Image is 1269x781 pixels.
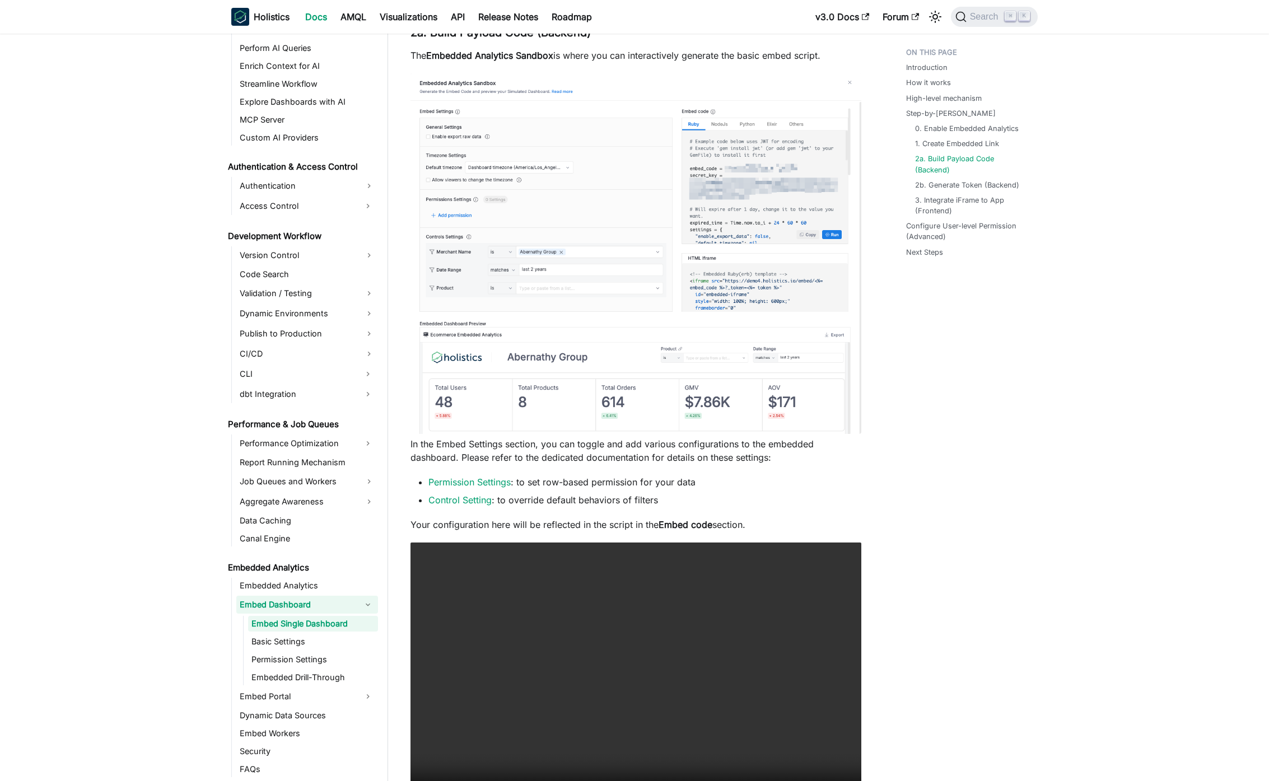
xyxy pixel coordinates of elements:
a: MCP Server [236,112,378,128]
a: Embedded Drill-Through [248,670,378,685]
button: Search (Command+K) [951,7,1038,27]
li: : to set row-based permission for your data [428,475,861,489]
a: Security [236,743,378,759]
p: In the Embed Settings section, you can toggle and add various configurations to the embedded dash... [410,437,861,464]
strong: Embed code [659,519,712,530]
a: Embedded Analytics [225,560,378,576]
a: Docs [298,8,334,26]
a: 2a. Build Payload Code (Backend) [915,153,1027,175]
a: Permission Settings [428,476,511,488]
a: Roadmap [545,8,599,26]
a: Introduction [906,62,948,73]
a: Publish to Production [236,325,378,343]
a: Forum [876,8,926,26]
a: Permission Settings [248,652,378,667]
a: Access Control [236,197,358,215]
nav: Docs sidebar [220,34,388,781]
a: v3.0 Docs [809,8,876,26]
a: 2b. Generate Token (Backend) [915,180,1019,190]
a: Next Steps [906,247,943,258]
a: Code Search [236,266,378,282]
a: Explore Dashboards with AI [236,94,378,110]
span: Search [967,12,1005,22]
a: API [444,8,472,26]
p: Your configuration here will be reflected in the script in the section. [410,518,861,531]
button: Expand sidebar category 'CLI' [358,365,378,383]
a: Embed Workers [236,726,378,741]
b: Holistics [254,10,290,24]
strong: Embedded Analytics Sandbox [426,50,553,61]
a: AMQL [334,8,373,26]
a: Perform AI Queries [236,40,378,56]
a: Job Queues and Workers [236,473,378,490]
a: Performance & Job Queues [225,417,378,432]
li: : to override default behaviors of filters [428,493,861,507]
a: Enrich Context for AI [236,58,378,74]
button: Expand sidebar category 'Access Control' [358,197,378,215]
button: Expand sidebar category 'Performance Optimization' [358,434,378,452]
a: Custom AI Providers [236,130,378,146]
a: 3. Integrate iFrame to App (Frontend) [915,195,1027,216]
a: Canal Engine [236,531,378,546]
p: The is where you can interactively generate the basic embed script. [410,49,861,62]
a: Basic Settings [248,634,378,649]
a: Visualizations [373,8,444,26]
a: Dynamic Data Sources [236,708,378,723]
button: Expand sidebar category 'dbt Integration' [358,385,378,403]
kbd: ⌘ [1005,11,1016,21]
a: 0. Enable Embedded Analytics [915,123,1019,134]
a: Streamline Workflow [236,76,378,92]
kbd: K [1019,11,1030,21]
button: Expand sidebar category 'Embed Portal' [358,688,378,705]
a: Embed Portal [236,688,358,705]
button: Switch between dark and light mode (currently light mode) [926,8,944,26]
a: Release Notes [472,8,545,26]
a: Configure User-level Permission (Advanced) [906,221,1031,242]
a: dbt Integration [236,385,358,403]
img: Holistics [231,8,249,26]
a: Version Control [236,246,378,264]
button: Collapse sidebar category 'Embed Dashboard' [358,596,378,614]
a: Data Caching [236,513,378,529]
a: How it works [906,77,951,88]
a: FAQs [236,761,378,777]
a: CLI [236,365,358,383]
a: Aggregate Awareness [236,493,378,511]
a: Dynamic Environments [236,305,378,322]
a: HolisticsHolistics [231,8,290,26]
a: Authentication & Access Control [225,159,378,175]
a: CI/CD [236,345,378,363]
a: High-level mechanism [906,93,982,104]
a: Embed Dashboard [236,596,358,614]
a: Control Setting [428,494,492,506]
a: Authentication [236,177,378,195]
a: Embed Single Dashboard [248,616,378,632]
a: Development Workflow [225,228,378,244]
a: Step-by-[PERSON_NAME] [906,108,996,119]
a: Embedded Analytics [236,578,378,593]
a: Report Running Mechanism [236,455,378,470]
a: Performance Optimization [236,434,358,452]
a: Validation / Testing [236,284,378,302]
a: 1. Create Embedded Link [915,138,999,149]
